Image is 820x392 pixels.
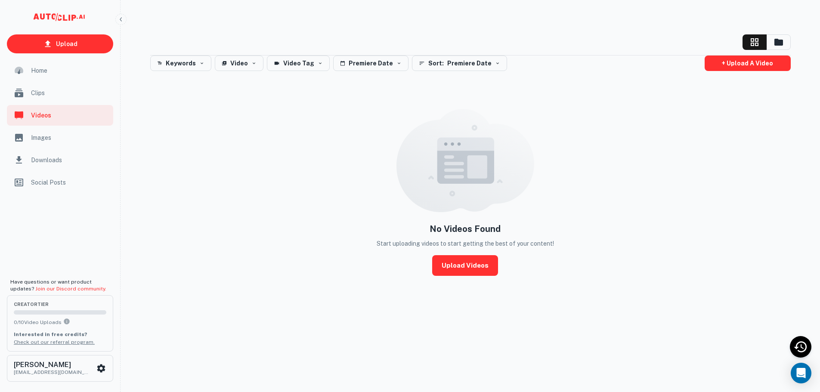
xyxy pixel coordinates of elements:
span: Have questions or want product updates? [10,279,106,292]
a: Downloads [7,150,113,170]
button: Keywords [150,56,211,71]
button: [PERSON_NAME][EMAIL_ADDRESS][DOMAIN_NAME] [7,355,113,382]
a: Clips [7,83,113,103]
a: Join our Discord community. [35,286,106,292]
a: Upload [7,34,113,53]
svg: You can upload 10 videos per month on the creator tier. Upgrade to upload more. [63,318,70,325]
h6: [PERSON_NAME] [14,361,91,368]
a: Social Posts [7,172,113,193]
a: Videos [7,105,113,126]
a: + Upload a video [705,56,791,71]
button: Video [215,56,263,71]
a: Check out our referral program. [14,339,95,345]
div: Recent Activity [790,336,811,358]
span: Social Posts [31,178,108,187]
a: Home [7,60,113,81]
span: Home [31,66,108,75]
button: creatorTier0/10Video UploadsYou can upload 10 videos per month on the creator tier. Upgrade to up... [7,295,113,351]
p: Start uploading videos to start getting the best of your content! [377,239,554,248]
button: Video Tag [267,56,330,71]
button: Premiere Date [333,56,408,71]
h5: No Videos Found [430,222,501,235]
img: empty content [396,109,534,212]
span: Premiere Date [447,58,492,68]
span: Images [31,133,108,142]
a: Upload Videos [432,255,498,276]
span: creator Tier [14,302,106,307]
p: 0 / 10 Video Uploads [14,318,106,326]
span: Downloads [31,155,108,165]
button: Sort: Premiere Date [412,56,507,71]
p: [EMAIL_ADDRESS][DOMAIN_NAME] [14,368,91,376]
span: Clips [31,88,108,98]
a: Images [7,127,113,148]
span: Videos [31,111,108,120]
p: Upload [56,39,77,49]
div: Open Intercom Messenger [791,363,811,383]
p: Interested in free credits? [14,330,106,338]
span: Sort: [428,58,444,68]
